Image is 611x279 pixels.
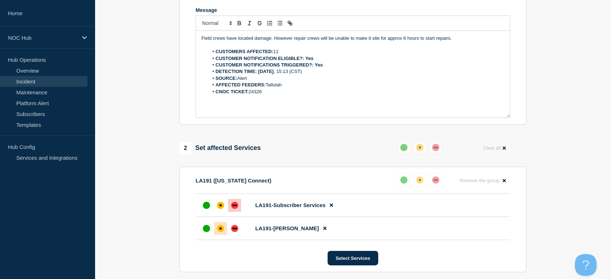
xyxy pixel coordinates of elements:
[460,178,499,183] span: Remove the group
[215,76,237,81] strong: SOURCE:
[275,19,285,27] button: Toggle bulleted list
[400,144,407,151] div: up
[397,141,410,154] button: up
[432,176,439,184] div: down
[199,19,234,27] span: Font size
[255,202,325,208] span: LA191-Subscriber Services
[244,19,255,27] button: Toggle italic text
[234,19,244,27] button: Toggle bold text
[201,35,504,42] p: Field crews have located damage. However repair crews will be unable to make it site for approx 6...
[215,56,313,61] strong: CUSTOMER NOTIFICATION ELIGIBLE?: Yes
[179,142,261,154] div: Set affected Services
[209,48,505,55] li: 11
[215,89,249,94] strong: CNOC TICKET:
[575,254,597,276] iframe: Help Scout Beacon - Open
[217,202,224,209] div: affected
[432,144,439,151] div: down
[215,62,323,68] strong: CUSTOMER NOTIFICATIONS TRIGGERED?: Yes
[231,225,238,232] div: down
[196,31,510,117] div: Message
[255,19,265,27] button: Toggle strikethrough text
[416,144,423,151] div: affected
[397,173,410,186] button: up
[479,141,510,155] button: Clear all
[255,225,319,231] span: LA191-[PERSON_NAME]
[196,177,271,184] p: LA191 ([US_STATE] Connect)
[429,141,442,154] button: down
[203,225,210,232] div: up
[209,89,505,95] li: 24326
[215,82,266,87] strong: AFFECTED FEEDERS:
[416,176,423,184] div: affected
[231,202,238,209] div: down
[179,142,192,154] span: 2
[8,35,77,41] p: NOC Hub
[209,68,505,75] li: , 15:13 (CST)
[455,173,510,188] button: Remove the group
[215,49,273,54] strong: CUSTOMERS AFFECTED:
[429,173,442,186] button: down
[196,7,510,13] div: Message
[209,82,505,88] li: Tallulah
[209,75,505,82] li: Alert
[285,19,295,27] button: Toggle link
[265,19,275,27] button: Toggle ordered list
[217,225,224,232] div: affected
[413,173,426,186] button: affected
[215,69,274,74] strong: DETECTION TIME: [DATE]
[203,202,210,209] div: up
[413,141,426,154] button: affected
[400,176,407,184] div: up
[328,251,378,265] button: Select Services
